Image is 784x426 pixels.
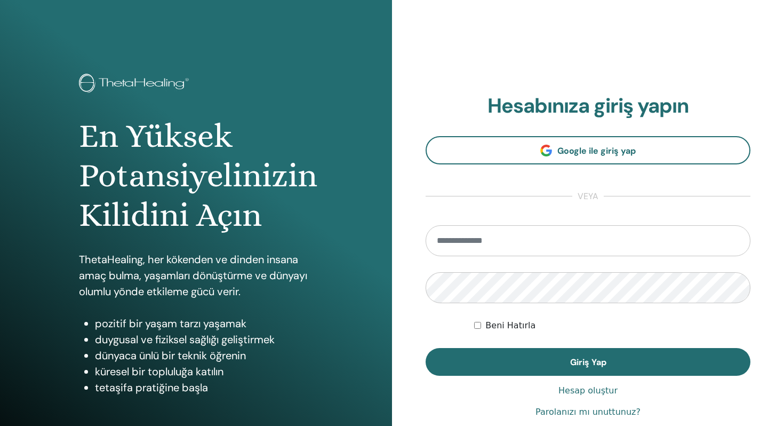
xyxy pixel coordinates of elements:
[572,190,604,203] span: veya
[95,380,314,396] li: tetaşifa pratiğine başla
[79,116,314,235] h1: En Yüksek Potansiyelinizin Kilidini Açın
[535,406,641,419] a: Parolanızı mı unuttunuz?
[485,319,535,332] label: Beni Hatırla
[95,364,314,380] li: küresel bir topluluğa katılın
[95,348,314,364] li: dünyaca ünlü bir teknik öğrenin
[557,145,636,156] span: Google ile giriş yap
[570,357,606,368] span: Giriş Yap
[426,136,750,164] a: Google ile giriş yap
[558,384,618,397] a: Hesap oluştur
[426,94,750,119] h2: Hesabınıza giriş yapın
[79,251,314,299] p: ThetaHealing, her kökenden ve dinden insana amaç bulma, yaşamları dönüştürme ve dünyayı olumlu yö...
[95,332,314,348] li: duygusal ve fiziksel sağlığı geliştirmek
[426,348,750,376] button: Giriş Yap
[474,319,750,332] div: Keep me authenticated indefinitely or until I manually logout
[95,315,314,332] li: pozitif bir yaşam tarzı yaşamak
